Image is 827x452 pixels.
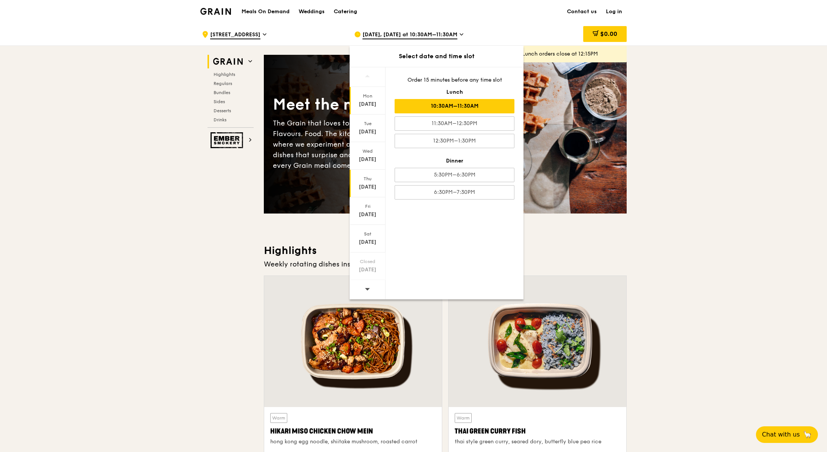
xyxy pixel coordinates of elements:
span: [DATE], [DATE] at 10:30AM–11:30AM [362,31,457,39]
h3: Highlights [264,244,627,257]
div: Select date and time slot [350,52,523,61]
div: Meet the new Grain [273,94,445,115]
a: Log in [601,0,627,23]
div: Thu [351,176,384,182]
div: Order 15 minutes before any time slot [395,76,514,84]
span: [STREET_ADDRESS] [210,31,260,39]
div: 12:30PM–1:30PM [395,134,514,148]
div: The Grain that loves to play. With ingredients. Flavours. Food. The kitchen is our happy place, w... [273,118,445,171]
div: hong kong egg noodle, shiitake mushroom, roasted carrot [270,438,436,446]
div: Warm [455,413,472,423]
div: Tue [351,121,384,127]
div: 5:30PM–6:30PM [395,168,514,182]
img: Ember Smokery web logo [211,132,245,148]
div: Sat [351,231,384,237]
div: Weddings [299,0,325,23]
div: [DATE] [351,211,384,218]
div: Lunch [395,88,514,96]
div: [DATE] [351,101,384,108]
div: Wed [351,148,384,154]
img: Grain [200,8,231,15]
div: Dinner [395,157,514,165]
span: $0.00 [600,30,617,37]
span: Highlights [214,72,235,77]
div: thai style green curry, seared dory, butterfly blue pea rice [455,438,620,446]
span: Desserts [214,108,231,113]
a: Catering [329,0,362,23]
span: Chat with us [762,430,800,439]
div: [DATE] [351,156,384,163]
div: [DATE] [351,128,384,136]
span: Regulars [214,81,232,86]
span: Bundles [214,90,230,95]
div: Catering [334,0,357,23]
div: Warm [270,413,287,423]
a: Contact us [562,0,601,23]
a: Weddings [294,0,329,23]
div: 11:30AM–12:30PM [395,116,514,131]
div: 10:30AM–11:30AM [395,99,514,113]
div: Lunch orders close at 12:15PM [522,50,621,58]
div: [DATE] [351,183,384,191]
div: [DATE] [351,238,384,246]
div: Fri [351,203,384,209]
div: 6:30PM–7:30PM [395,185,514,200]
div: Hikari Miso Chicken Chow Mein [270,426,436,437]
img: Grain web logo [211,55,245,68]
h1: Meals On Demand [242,8,290,15]
div: Thai Green Curry Fish [455,426,620,437]
span: Sides [214,99,225,104]
div: Mon [351,93,384,99]
span: 🦙 [803,430,812,439]
div: Weekly rotating dishes inspired by flavours from around the world. [264,259,627,269]
div: Closed [351,259,384,265]
span: Drinks [214,117,226,122]
button: Chat with us🦙 [756,426,818,443]
div: [DATE] [351,266,384,274]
